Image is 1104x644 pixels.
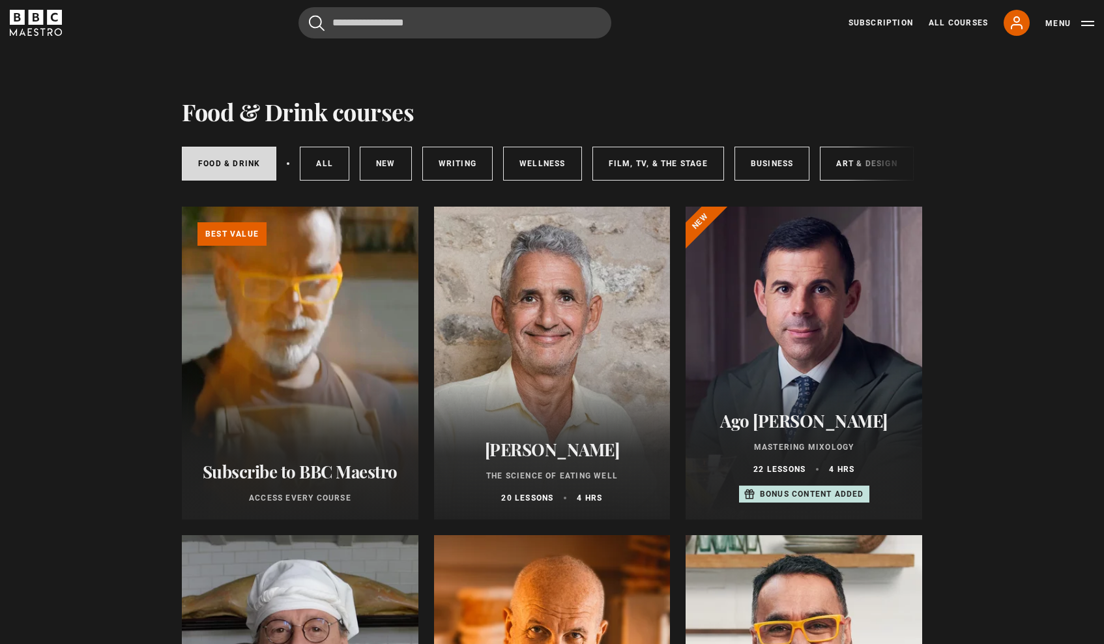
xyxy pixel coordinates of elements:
[182,147,276,181] a: Food & Drink
[450,470,655,482] p: The Science of Eating Well
[182,98,414,125] h1: Food & Drink courses
[434,207,671,520] a: [PERSON_NAME] The Science of Eating Well 20 lessons 4 hrs
[1045,17,1094,30] button: Toggle navigation
[929,17,988,29] a: All Courses
[686,207,922,520] a: Ago [PERSON_NAME] Mastering Mixology 22 lessons 4 hrs Bonus content added New
[300,147,349,181] a: All
[701,411,907,431] h2: Ago [PERSON_NAME]
[820,147,913,181] a: Art & Design
[10,10,62,36] svg: BBC Maestro
[309,15,325,31] button: Submit the search query
[753,463,806,475] p: 22 lessons
[197,222,267,246] p: Best value
[298,7,611,38] input: Search
[829,463,854,475] p: 4 hrs
[501,492,553,504] p: 20 lessons
[849,17,913,29] a: Subscription
[360,147,412,181] a: New
[760,488,864,500] p: Bonus content added
[577,492,602,504] p: 4 hrs
[503,147,582,181] a: Wellness
[592,147,724,181] a: Film, TV, & The Stage
[422,147,493,181] a: Writing
[701,441,907,453] p: Mastering Mixology
[734,147,810,181] a: Business
[450,439,655,460] h2: [PERSON_NAME]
